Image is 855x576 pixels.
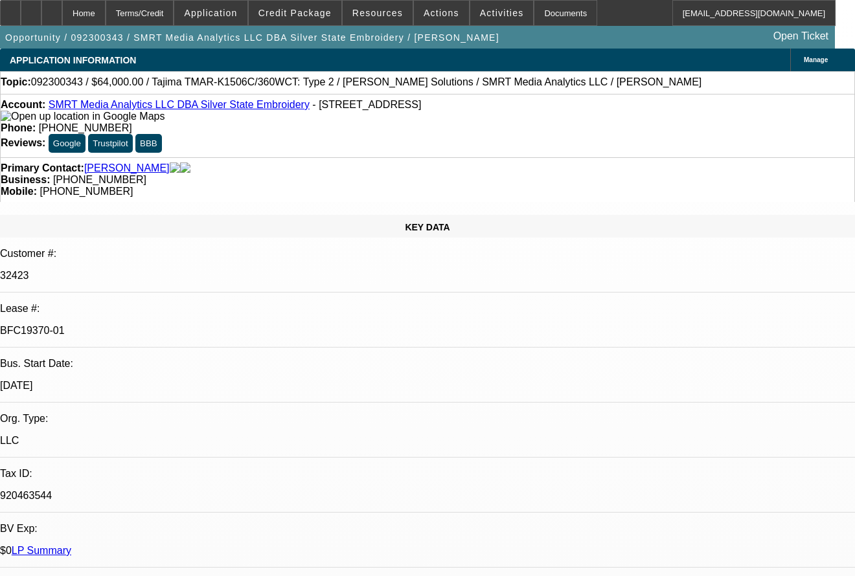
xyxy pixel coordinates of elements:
[1,99,45,110] strong: Account:
[12,545,71,556] a: LP Summary
[312,99,421,110] span: - [STREET_ADDRESS]
[184,8,237,18] span: Application
[1,137,45,148] strong: Reviews:
[1,111,165,122] img: Open up location in Google Maps
[1,186,37,197] strong: Mobile:
[1,162,84,174] strong: Primary Contact:
[174,1,247,25] button: Application
[31,76,701,88] span: 092300343 / $64,000.00 / Tajima TMAR-K1506C/360WCT: Type 2 / [PERSON_NAME] Solutions / SMRT Media...
[405,222,450,232] span: KEY DATA
[1,122,36,133] strong: Phone:
[170,162,180,174] img: facebook-icon.png
[40,186,133,197] span: [PHONE_NUMBER]
[1,76,31,88] strong: Topic:
[352,8,403,18] span: Resources
[768,25,834,47] a: Open Ticket
[49,134,85,153] button: Google
[249,1,341,25] button: Credit Package
[804,56,828,63] span: Manage
[343,1,413,25] button: Resources
[414,1,469,25] button: Actions
[39,122,132,133] span: [PHONE_NUMBER]
[10,55,136,65] span: APPLICATION INFORMATION
[84,162,170,174] a: [PERSON_NAME]
[1,111,165,122] a: View Google Maps
[424,8,459,18] span: Actions
[1,174,50,185] strong: Business:
[135,134,162,153] button: BBB
[180,162,190,174] img: linkedin-icon.png
[258,8,332,18] span: Credit Package
[49,99,310,110] a: SMRT Media Analytics LLC DBA Silver State Embroidery
[53,174,146,185] span: [PHONE_NUMBER]
[480,8,524,18] span: Activities
[88,134,132,153] button: Trustpilot
[470,1,534,25] button: Activities
[5,32,499,43] span: Opportunity / 092300343 / SMRT Media Analytics LLC DBA Silver State Embroidery / [PERSON_NAME]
